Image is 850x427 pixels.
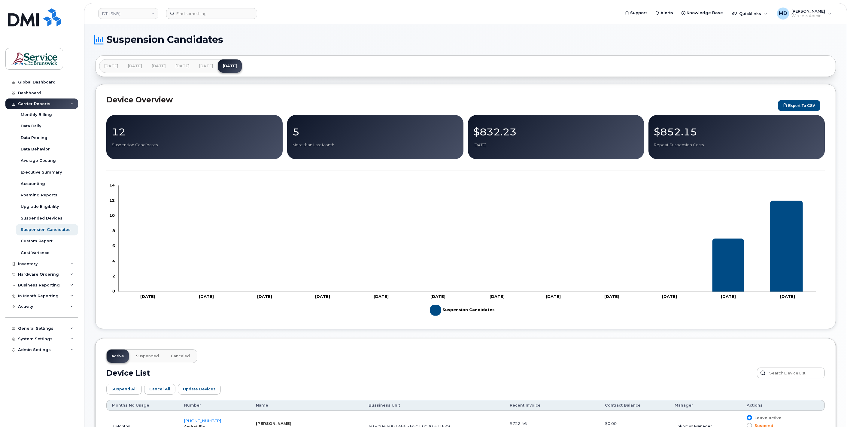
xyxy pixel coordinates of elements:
[669,400,741,411] th: Manager
[721,294,736,299] tspan: [DATE]
[179,400,250,411] th: Number
[106,368,150,377] h2: Device List
[123,59,147,73] a: [DATE]
[171,59,194,73] a: [DATE]
[109,183,115,187] tspan: 14
[250,400,363,411] th: Name
[112,289,115,293] tspan: 0
[654,126,819,137] p: $852.15
[106,95,775,104] h2: Device Overview
[490,294,505,299] tspan: [DATE]
[112,228,115,233] tspan: 8
[600,400,669,411] th: Contract Balance
[256,421,291,426] strong: [PERSON_NAME]
[107,35,223,44] span: Suspension Candidates
[430,302,495,318] g: Suspension Candidates
[140,294,155,299] tspan: [DATE]
[109,183,816,318] g: Chart
[171,354,190,359] span: Canceled
[112,126,277,137] p: 12
[293,126,458,137] p: 5
[112,274,115,278] tspan: 2
[109,213,115,218] tspan: 10
[136,354,159,359] span: Suspended
[149,386,170,392] span: Cancel All
[106,400,179,411] th: Months No Usage
[178,384,221,395] button: Update Devices
[132,201,803,292] g: Suspension Candidates
[546,294,561,299] tspan: [DATE]
[218,59,242,73] a: [DATE]
[757,368,825,378] input: Search Device List...
[199,294,214,299] tspan: [DATE]
[752,415,782,421] span: Leave active
[741,400,825,411] th: Actions
[194,59,218,73] a: [DATE]
[112,243,115,248] tspan: 6
[604,294,619,299] tspan: [DATE]
[293,142,458,148] p: More than Last Month
[184,418,221,423] a: [PHONE_NUMBER]
[654,142,819,148] p: Repeat Suspension Costs
[112,258,115,263] tspan: 4
[111,386,137,392] span: Suspend All
[106,384,142,395] button: Suspend All
[504,400,599,411] th: Recent Invoice
[183,386,216,392] span: Update Devices
[780,294,795,299] tspan: [DATE]
[147,59,171,73] a: [DATE]
[374,294,389,299] tspan: [DATE]
[431,294,446,299] tspan: [DATE]
[778,100,820,111] button: Export to CSV
[473,142,639,148] p: [DATE]
[315,294,330,299] tspan: [DATE]
[144,384,175,395] button: Cancel All
[112,142,277,148] p: Suspension Candidates
[363,400,505,411] th: Bussiness Unit
[109,198,115,202] tspan: 12
[99,59,123,73] a: [DATE]
[430,302,495,318] g: Legend
[662,294,677,299] tspan: [DATE]
[473,126,639,137] p: $832.23
[257,294,272,299] tspan: [DATE]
